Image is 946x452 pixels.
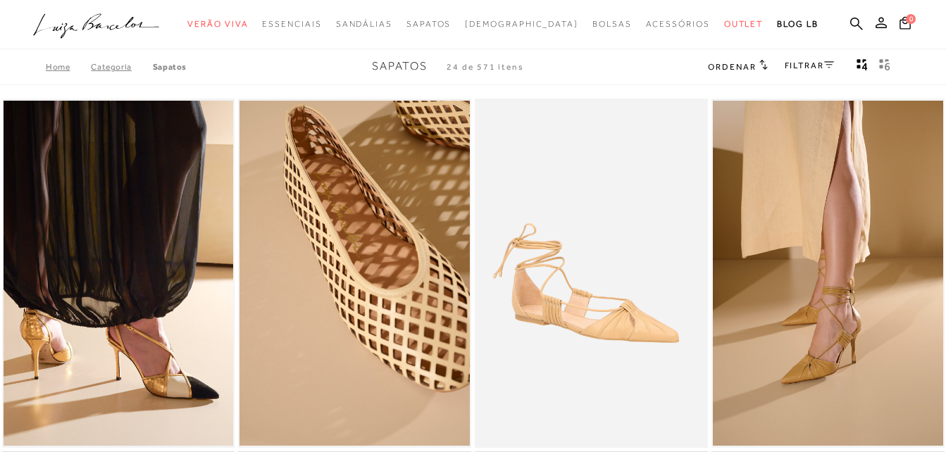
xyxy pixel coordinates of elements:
[239,101,470,446] img: SAPATILHA EM COURO BAUNILHA VAZADA
[187,11,248,37] a: noSubCategoriesText
[777,19,818,29] span: BLOG LB
[447,62,524,72] span: 24 de 571 itens
[4,101,234,446] a: SCARPIN SLINGBACK SALTO FINO ALTO EM COURO MULTICOR DEBRUM DOURADO SCARPIN SLINGBACK SALTO FINO A...
[476,101,707,446] a: SAPATILHA EM COURO BEGE AREIA COM AMARRAÇÃO SAPATILHA EM COURO BEGE AREIA COM AMARRAÇÃO
[875,58,895,76] button: gridText6Desc
[4,101,234,446] img: SCARPIN SLINGBACK SALTO FINO ALTO EM COURO MULTICOR DEBRUM DOURADO
[465,19,578,29] span: [DEMOGRAPHIC_DATA]
[713,101,943,446] img: SCARPIN SALTO ALTO EM COURO BEGE AREIA COM AMARRAÇÃO
[895,15,915,34] button: 0
[906,14,916,24] span: 0
[476,101,707,446] img: SAPATILHA EM COURO BEGE AREIA COM AMARRAÇÃO
[239,101,470,446] a: SAPATILHA EM COURO BAUNILHA VAZADA SAPATILHA EM COURO BAUNILHA VAZADA
[852,58,872,76] button: Mostrar 4 produtos por linha
[46,62,91,72] a: Home
[406,19,451,29] span: Sapatos
[708,62,756,72] span: Ordenar
[724,11,764,37] a: noSubCategoriesText
[713,101,943,446] a: SCARPIN SALTO ALTO EM COURO BEGE AREIA COM AMARRAÇÃO SCARPIN SALTO ALTO EM COURO BEGE AREIA COM A...
[262,19,321,29] span: Essenciais
[646,19,710,29] span: Acessórios
[785,61,834,70] a: FILTRAR
[465,11,578,37] a: noSubCategoriesText
[592,11,632,37] a: noSubCategoriesText
[336,19,392,29] span: Sandálias
[336,11,392,37] a: noSubCategoriesText
[187,19,248,29] span: Verão Viva
[777,11,818,37] a: BLOG LB
[724,19,764,29] span: Outlet
[262,11,321,37] a: noSubCategoriesText
[372,60,428,73] span: Sapatos
[406,11,451,37] a: noSubCategoriesText
[592,19,632,29] span: Bolsas
[153,62,187,72] a: Sapatos
[91,62,152,72] a: Categoria
[646,11,710,37] a: noSubCategoriesText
